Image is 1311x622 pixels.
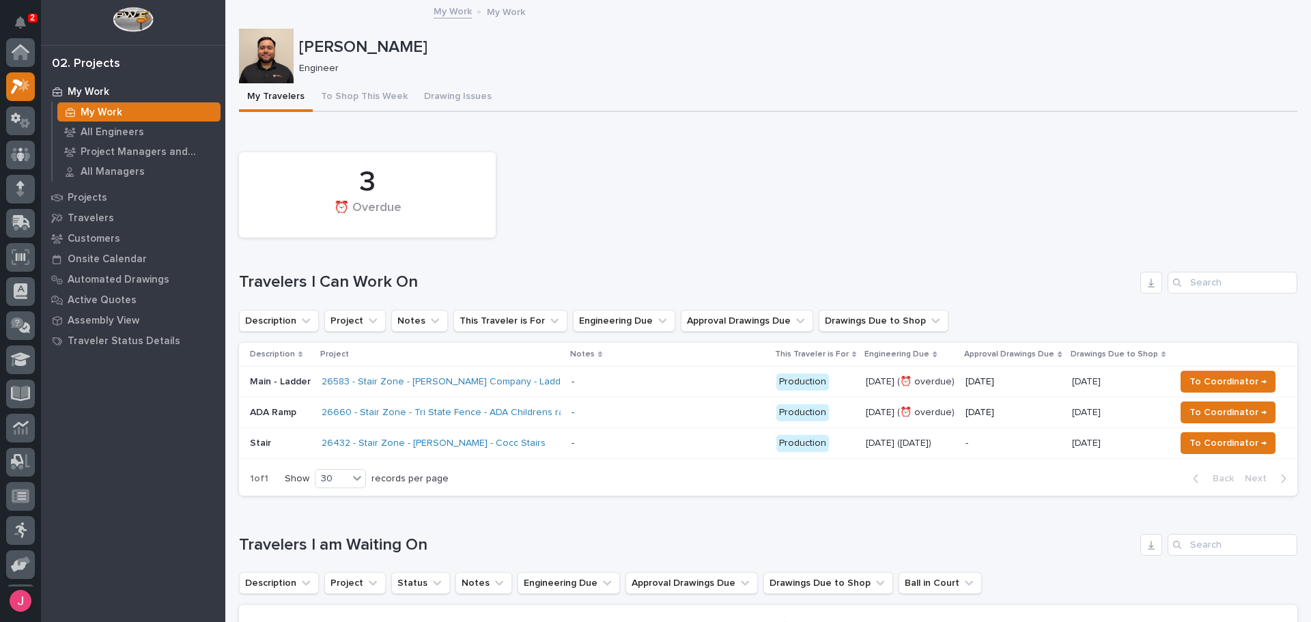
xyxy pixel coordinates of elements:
[776,435,829,452] div: Production
[518,572,620,594] button: Engineering Due
[570,347,595,362] p: Notes
[68,274,169,286] p: Automated Drawings
[299,38,1292,57] p: [PERSON_NAME]
[262,201,473,229] div: ⏰ Overdue
[239,310,319,332] button: Description
[239,535,1135,555] h1: Travelers I am Waiting On
[453,310,567,332] button: This Traveler is For
[239,397,1297,428] tr: ADA Ramp26660 - Stair Zone - Tri State Fence - ADA Childrens ramp - Production[DATE] (⏰ overdue)[...
[763,572,893,594] button: Drawings Due to Shop
[866,438,955,449] p: [DATE] ([DATE])
[391,572,450,594] button: Status
[53,122,225,141] a: All Engineers
[239,462,279,496] p: 1 of 1
[239,367,1297,397] tr: Main - Ladder26583 - Stair Zone - [PERSON_NAME] Company - Ladder with Platform - Production[DATE]...
[322,438,546,449] a: 26432 - Stair Zone - [PERSON_NAME] - Cocc Stairs
[1072,404,1103,419] p: [DATE]
[1168,272,1297,294] input: Search
[81,166,145,178] p: All Managers
[1204,472,1234,485] span: Back
[250,376,311,388] p: Main - Ladder
[52,57,120,72] div: 02. Projects
[866,407,955,419] p: [DATE] (⏰ overdue)
[681,310,813,332] button: Approval Drawings Due
[391,310,448,332] button: Notes
[1245,472,1275,485] span: Next
[965,438,1060,449] p: -
[315,472,348,486] div: 30
[299,63,1286,74] p: Engineer
[239,428,1297,459] tr: Stair26432 - Stair Zone - [PERSON_NAME] - Cocc Stairs - Production[DATE] ([DATE])-[DATE][DATE] To...
[819,310,948,332] button: Drawings Due to Shop
[81,107,122,119] p: My Work
[313,83,416,112] button: To Shop This Week
[776,404,829,421] div: Production
[81,146,215,158] p: Project Managers and Engineers
[41,187,225,208] a: Projects
[866,376,955,388] p: [DATE] (⏰ overdue)
[239,272,1135,292] h1: Travelers I Can Work On
[68,192,107,204] p: Projects
[899,572,982,594] button: Ball in Court
[239,83,313,112] button: My Travelers
[775,347,849,362] p: This Traveler is For
[572,407,574,419] div: -
[965,407,1060,419] p: [DATE]
[964,347,1054,362] p: Approval Drawings Due
[41,289,225,310] a: Active Quotes
[1072,373,1103,388] p: [DATE]
[6,586,35,615] button: users-avatar
[1182,472,1239,485] button: Back
[250,407,311,419] p: ADA Ramp
[1181,432,1275,454] button: To Coordinator →
[17,16,35,38] div: Notifications2
[53,162,225,181] a: All Managers
[1239,472,1297,485] button: Next
[30,13,35,23] p: 2
[572,438,574,449] div: -
[1168,534,1297,556] input: Search
[324,572,386,594] button: Project
[965,376,1060,388] p: [DATE]
[1189,435,1267,451] span: To Coordinator →
[41,330,225,351] a: Traveler Status Details
[434,3,472,18] a: My Work
[864,347,929,362] p: Engineering Due
[68,233,120,245] p: Customers
[68,86,109,98] p: My Work
[625,572,758,594] button: Approval Drawings Due
[41,81,225,102] a: My Work
[41,228,225,249] a: Customers
[6,8,35,37] button: Notifications
[68,253,147,266] p: Onsite Calendar
[113,7,153,32] img: Workspace Logo
[81,126,144,139] p: All Engineers
[1189,404,1267,421] span: To Coordinator →
[41,269,225,289] a: Automated Drawings
[68,315,139,327] p: Assembly View
[285,473,309,485] p: Show
[53,142,225,161] a: Project Managers and Engineers
[41,310,225,330] a: Assembly View
[250,347,295,362] p: Description
[322,376,628,388] a: 26583 - Stair Zone - [PERSON_NAME] Company - Ladder with Platform
[68,335,180,348] p: Traveler Status Details
[324,310,386,332] button: Project
[250,438,311,449] p: Stair
[68,212,114,225] p: Travelers
[1072,435,1103,449] p: [DATE]
[41,208,225,228] a: Travelers
[53,102,225,122] a: My Work
[1071,347,1158,362] p: Drawings Due to Shop
[776,373,829,391] div: Production
[262,165,473,199] div: 3
[322,407,577,419] a: 26660 - Stair Zone - Tri State Fence - ADA Childrens ramp
[1189,373,1267,390] span: To Coordinator →
[455,572,512,594] button: Notes
[68,294,137,307] p: Active Quotes
[1181,371,1275,393] button: To Coordinator →
[572,376,574,388] div: -
[416,83,500,112] button: Drawing Issues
